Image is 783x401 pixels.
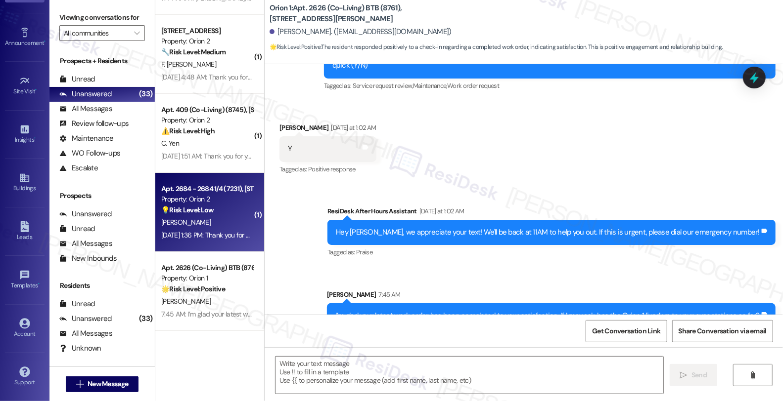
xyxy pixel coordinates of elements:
[288,144,292,154] div: Y
[336,227,760,238] div: Hey [PERSON_NAME], we appreciate your text! We'll be back at 11AM to help you out. If this is urg...
[76,380,84,388] i: 
[161,73,762,81] div: [DATE] 4:48 AM: Thank you for your message. Our offices are currently closed, but we will contact...
[327,206,776,220] div: ResiDesk After Hours Assistant
[59,163,98,173] div: Escalate
[38,281,40,287] span: •
[335,311,760,321] div: I’m glad your latest work order has been completed to your satisfaction. If I may ask, has the Or...
[679,326,767,336] span: Share Conversation via email
[59,133,114,144] div: Maintenance
[59,209,112,219] div: Unanswered
[59,224,95,234] div: Unread
[670,364,718,386] button: Send
[161,205,214,214] strong: 💡 Risk Level: Low
[5,121,45,148] a: Insights •
[44,38,46,45] span: •
[88,379,128,389] span: New Message
[270,27,452,37] div: [PERSON_NAME]. ([EMAIL_ADDRESS][DOMAIN_NAME])
[329,122,376,133] div: [DATE] at 1:02 AM
[59,148,120,159] div: WO Follow-ups
[49,191,155,201] div: Prospects
[59,104,112,114] div: All Messages
[161,263,253,273] div: Apt. 2626 (Co-Living) BTB (8761), [STREET_ADDRESS][PERSON_NAME]
[161,152,757,160] div: [DATE] 1:51 AM: Thank you for your message. Our offices are currently closed, but we will contact...
[161,60,216,69] span: F. [PERSON_NAME]
[49,281,155,291] div: Residents
[34,135,36,142] span: •
[59,74,95,84] div: Unread
[592,326,660,336] span: Get Conversation Link
[161,231,758,240] div: [DATE] 1:36 PM: Thank you for your message. Our offices are currently closed, but we will contact...
[413,81,447,90] span: Maintenance ,
[59,119,129,129] div: Review follow-ups
[59,89,112,99] div: Unanswered
[161,273,253,283] div: Property: Orion 1
[161,284,225,293] strong: 🌟 Risk Level: Positive
[66,376,139,392] button: New Message
[59,239,112,249] div: All Messages
[59,328,112,339] div: All Messages
[327,245,776,259] div: Tagged as:
[5,218,45,245] a: Leads
[680,371,688,379] i: 
[161,139,179,148] span: C. Yen
[161,194,253,204] div: Property: Orion 2
[270,43,321,51] strong: 🌟 Risk Level: Positive
[59,314,112,324] div: Unanswered
[356,248,372,256] span: Praise
[161,115,253,125] div: Property: Orion 2
[270,3,467,24] b: Orion 1: Apt. 2626 (Co-Living) BTB (8761), [STREET_ADDRESS][PERSON_NAME]
[137,86,155,102] div: (33)
[59,10,145,25] label: Viewing conversations for
[5,73,45,99] a: Site Visit •
[161,297,211,306] span: [PERSON_NAME]
[36,86,37,93] span: •
[161,126,215,135] strong: ⚠️ Risk Level: High
[672,320,773,342] button: Share Conversation via email
[5,169,45,196] a: Buildings
[161,218,211,227] span: [PERSON_NAME]
[49,56,155,66] div: Prospects + Residents
[59,299,95,309] div: Unread
[161,310,577,319] div: 7:45 AM: I’m glad your latest work order has been completed to your satisfaction. If I may ask, h...
[749,371,756,379] i: 
[417,206,464,216] div: [DATE] at 1:02 AM
[161,26,253,36] div: [STREET_ADDRESS]
[279,162,376,176] div: Tagged as:
[64,25,129,41] input: All communities
[279,122,376,136] div: [PERSON_NAME]
[327,289,776,303] div: [PERSON_NAME]
[376,289,401,300] div: 7:45 AM
[161,184,253,194] div: Apt. 2684 - 2684 1/4 (7231), [STREET_ADDRESS]
[5,315,45,342] a: Account
[161,36,253,46] div: Property: Orion 2
[137,311,155,326] div: (33)
[353,81,413,90] span: Service request review ,
[308,165,356,173] span: Positive response
[586,320,667,342] button: Get Conversation Link
[270,42,723,52] span: : The resident responded positively to a check-in regarding a completed work order, indicating sa...
[5,267,45,293] a: Templates •
[447,81,499,90] span: Work order request
[59,253,117,264] div: New Inbounds
[59,343,101,354] div: Unknown
[161,105,253,115] div: Apt. 409 (Co-Living) (8745), [STREET_ADDRESS][PERSON_NAME]
[691,370,707,380] span: Send
[134,29,139,37] i: 
[5,363,45,390] a: Support
[161,47,226,56] strong: 🔧 Risk Level: Medium
[324,79,776,93] div: Tagged as:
